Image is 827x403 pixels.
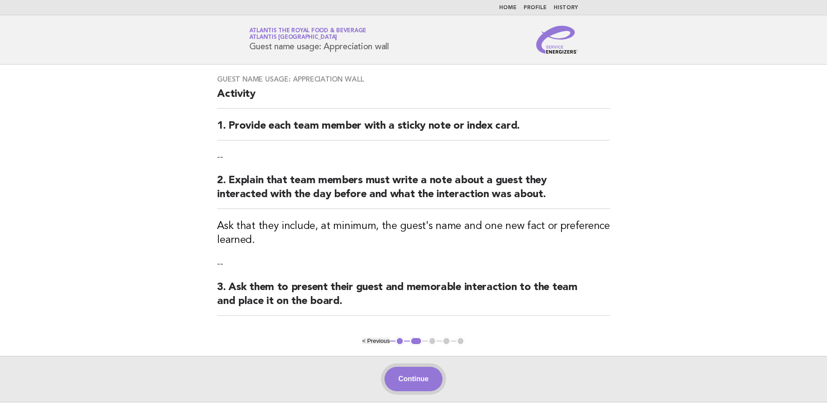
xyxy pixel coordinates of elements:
a: History [554,5,578,10]
p: -- [217,151,610,163]
img: Service Energizers [536,26,578,54]
h2: 3. Ask them to present their guest and memorable interaction to the team and place it on the board. [217,280,610,316]
button: < Previous [362,338,390,344]
a: Atlantis the Royal Food & BeverageAtlantis [GEOGRAPHIC_DATA] [249,28,367,40]
button: 2 [410,337,422,345]
span: Atlantis [GEOGRAPHIC_DATA] [249,35,337,41]
a: Profile [524,5,547,10]
button: 1 [395,337,404,345]
h2: 1. Provide each team member with a sticky note or index card. [217,119,610,140]
h3: Guest name usage: Appreciation wall [217,75,610,84]
a: Home [499,5,517,10]
h2: 2. Explain that team members must write a note about a guest they interacted with the day before ... [217,174,610,209]
h3: Ask that they include, at minimum, the guest's name and one new fact or preference learned. [217,219,610,247]
button: Continue [385,367,442,391]
p: -- [217,258,610,270]
h1: Guest name usage: Appreciation wall [249,28,389,51]
h2: Activity [217,87,610,109]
